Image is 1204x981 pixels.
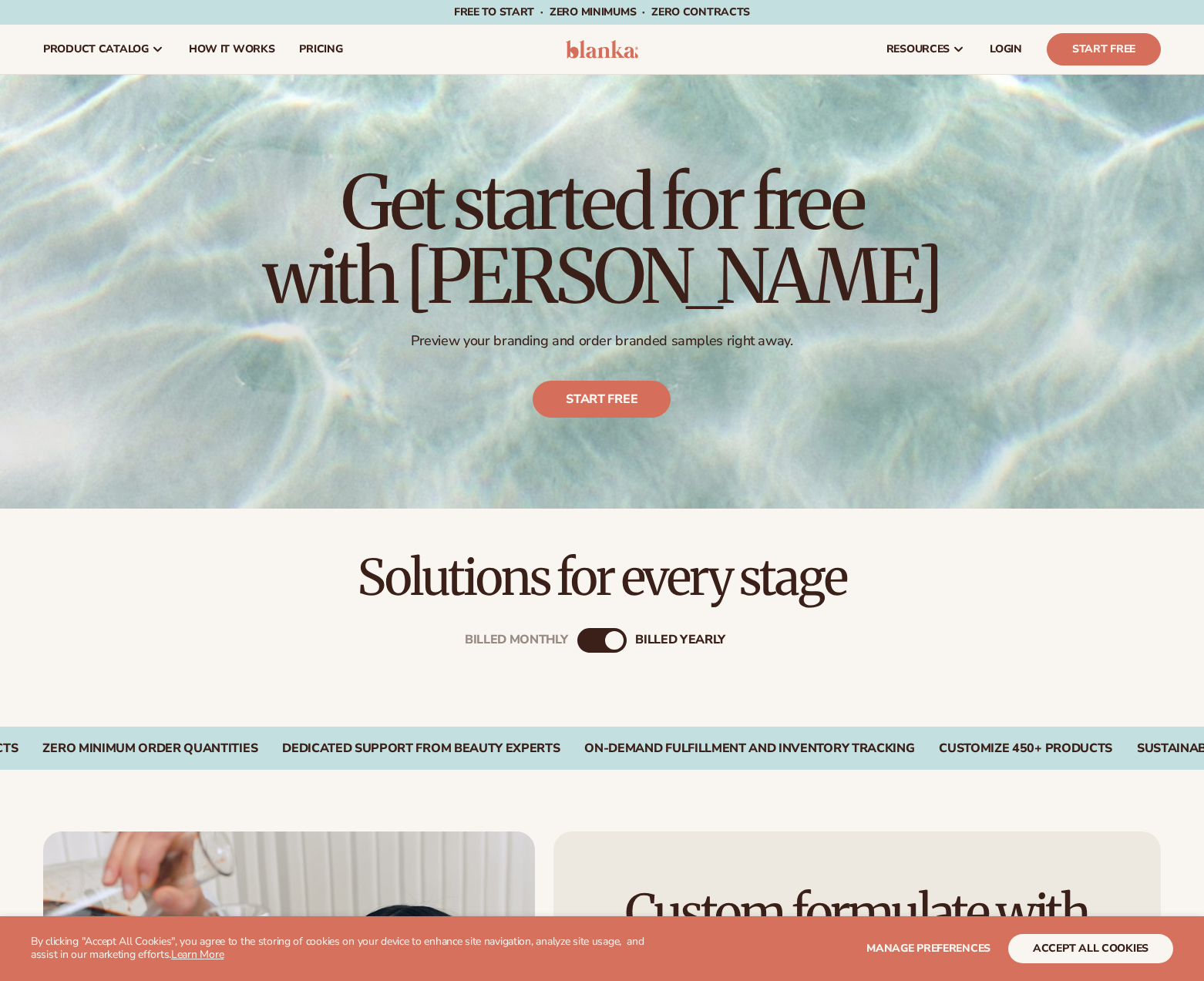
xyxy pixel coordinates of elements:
[874,25,977,74] a: resources
[299,43,342,55] span: pricing
[287,25,355,74] a: pricing
[866,941,990,956] span: Manage preferences
[990,43,1022,55] span: LOGIN
[866,934,990,963] button: Manage preferences
[263,166,941,314] h1: Get started for free with [PERSON_NAME]
[189,43,275,55] span: How It Works
[939,741,1112,756] div: CUSTOMIZE 450+ PRODUCTS
[533,381,671,418] a: Start free
[43,552,1161,603] h2: Solutions for every stage
[31,936,669,962] p: By clicking "Accept All Cookies", you agree to the storing of cookies on your device to enhance s...
[566,40,639,59] img: logo
[1008,934,1173,963] button: accept all cookies
[171,947,224,962] a: Learn More
[465,633,568,648] div: Billed Monthly
[454,5,750,19] span: Free to start · ZERO minimums · ZERO contracts
[977,25,1034,74] a: LOGIN
[635,633,725,648] div: billed Yearly
[42,741,257,756] div: Zero Minimum Order QuantitieS
[43,43,149,55] span: product catalog
[886,43,950,55] span: resources
[584,741,914,756] div: On-Demand Fulfillment and Inventory Tracking
[31,25,177,74] a: product catalog
[1047,33,1161,66] a: Start Free
[282,741,560,756] div: Dedicated Support From Beauty Experts
[263,332,941,350] p: Preview your branding and order branded samples right away.
[177,25,288,74] a: How It Works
